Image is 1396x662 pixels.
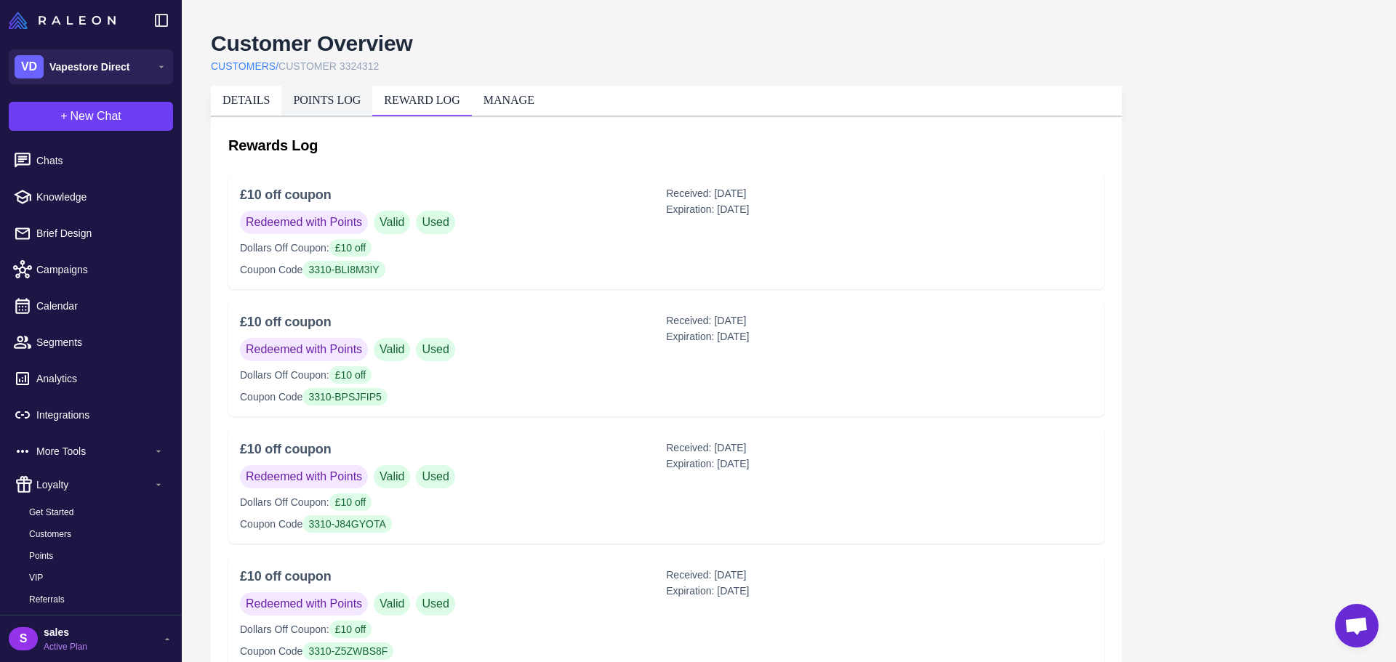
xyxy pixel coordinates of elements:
span: Active Plan [44,640,87,653]
span: sales [44,624,87,640]
a: DETAILS [222,94,270,106]
span: Valid [374,211,410,234]
a: Segments [6,327,176,358]
span: Referrals [29,593,65,606]
a: POINTS LOG [293,94,361,106]
span: Valid [374,592,410,615]
span: VIP [29,571,43,584]
p: Dollars Off Coupon: [240,367,666,383]
p: Received: [DATE] [666,185,1092,201]
p: Expiration: [DATE] [666,583,1092,599]
a: REWARD LOG [384,94,460,106]
span: Used [416,465,454,488]
span: Points [29,549,53,562]
p: Dollars Off Coupon: [240,240,666,256]
h1: Customer Overview [211,29,412,58]
span: Used [416,592,454,615]
span: Redeemed with Points [240,211,368,234]
a: MANAGE [484,94,534,106]
a: Branding [17,612,176,631]
span: Integrations [36,407,164,423]
a: Customers [17,525,176,544]
a: Brief Design [6,218,176,249]
span: More Tools [36,443,153,459]
a: Calendar [6,291,176,321]
a: CUSTOMER 3324312 [278,58,379,74]
div: S [9,627,38,650]
span: Redeemed with Points [240,592,368,615]
span: Knowledge [36,189,164,205]
span: Get Started [29,506,73,519]
span: Used [416,338,454,361]
img: Raleon Logo [9,12,116,29]
button: +New Chat [9,102,173,131]
span: £10 off [329,621,372,638]
p: Received: [DATE] [666,567,1092,583]
span: Valid [374,465,410,488]
span: £10 off [329,239,372,257]
span: / [276,60,278,72]
a: Integrations [6,400,176,430]
p: Expiration: [DATE] [666,201,1092,217]
h3: £10 off coupon [240,440,666,459]
a: VIP [17,568,176,587]
div: VD [15,55,44,78]
p: Dollars Off Coupon: [240,494,666,510]
a: Get Started [17,503,176,522]
span: Vapestore Direct [49,59,130,75]
p: Coupon Code [240,389,666,405]
span: Campaigns [36,262,164,278]
p: Coupon Code [240,643,666,659]
a: Analytics [6,363,176,394]
span: 3310-BLI8M3IY [302,261,385,278]
h3: £10 off coupon [240,567,666,586]
span: £10 off [329,366,372,384]
h3: £10 off coupon [240,312,666,332]
span: Redeemed with Points [240,338,368,361]
a: Points [17,546,176,565]
h3: £10 off coupon [240,185,666,205]
span: Used [416,211,454,234]
span: Valid [374,338,410,361]
span: 3310-J84GYOTA [302,515,391,533]
p: Coupon Code [240,516,666,532]
div: Open chat [1335,604,1379,647]
span: + [60,108,67,125]
a: Raleon Logo [9,12,121,29]
span: Customers [29,528,71,541]
span: Redeemed with Points [240,465,368,488]
span: 3310-BPSJFIP5 [302,388,387,405]
span: Analytics [36,371,164,387]
a: Campaigns [6,254,176,285]
p: Expiration: [DATE] [666,328,1092,344]
span: Loyalty [36,477,153,493]
p: Expiration: [DATE] [666,456,1092,472]
span: Segments [36,334,164,350]
p: Received: [DATE] [666,312,1092,328]
p: Dollars Off Coupon: [240,621,666,637]
span: Chats [36,153,164,169]
a: Chats [6,145,176,176]
p: Received: [DATE] [666,440,1092,456]
span: 3310-Z5ZWBS8F [302,642,393,660]
a: CUSTOMERS/ [211,58,278,74]
a: Referrals [17,590,176,609]
a: Knowledge [6,182,176,212]
span: Calendar [36,298,164,314]
span: New Chat [71,108,121,125]
button: VDVapestore Direct [9,49,173,84]
h2: Rewards Log [228,134,1104,156]
span: Brief Design [36,225,164,241]
span: £10 off [329,493,372,511]
p: Coupon Code [240,262,666,278]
